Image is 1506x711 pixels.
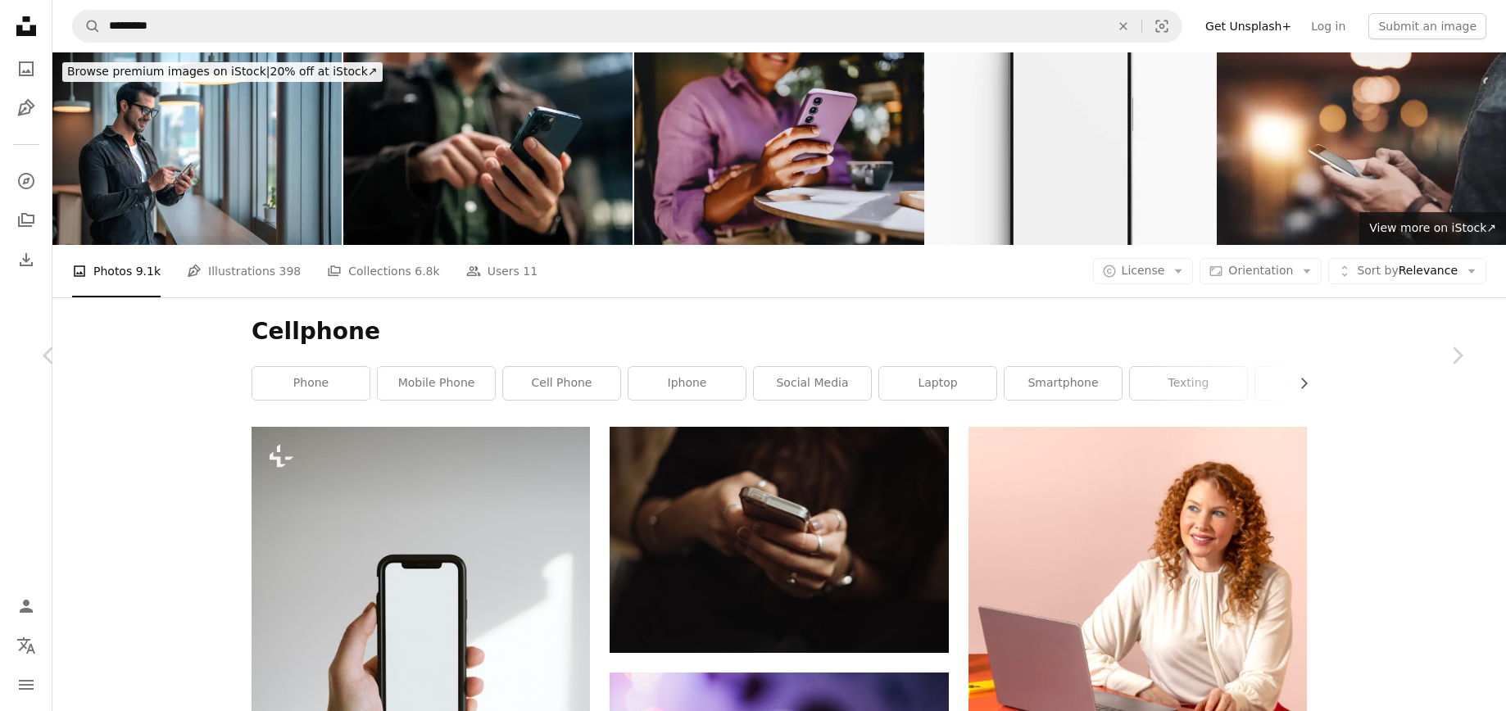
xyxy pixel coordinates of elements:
a: cell phone [503,367,620,400]
img: Close-up hands of unrecognizable man holding and using smartphone standing on city street, browsi... [343,52,633,245]
button: Orientation [1200,258,1322,284]
img: Man, typing hands and phone internet for social media, email notification and connection for sear... [1217,52,1506,245]
button: Clear [1105,11,1141,42]
a: Explore [10,165,43,197]
a: Photos [10,52,43,85]
button: Visual search [1142,11,1182,42]
span: 6.8k [415,262,439,280]
h1: Cellphone [252,317,1307,346]
a: laptop [879,367,996,400]
a: Users 11 [466,245,538,297]
button: Menu [10,668,43,701]
a: Illustrations 398 [187,245,301,297]
button: Submit an image [1368,13,1486,39]
a: phone [252,367,370,400]
a: texting [1130,367,1247,400]
img: A businessman using a smartphone in a modern office. [52,52,342,245]
span: Sort by [1357,264,1398,277]
form: Find visuals sitewide [72,10,1182,43]
a: mobile phone [378,367,495,400]
span: 20% off at iStock ↗ [67,65,378,78]
img: Smartphone template with blank screen on white background [926,52,1215,245]
a: smartphone [1005,367,1122,400]
span: 11 [523,262,538,280]
span: View more on iStock ↗ [1369,221,1496,234]
a: Browse premium images on iStock|20% off at iStock↗ [52,52,392,92]
a: person using smartphone [610,532,948,547]
span: Orientation [1228,264,1293,277]
a: computer [1255,367,1372,400]
a: social media [754,367,871,400]
img: person using smartphone [610,427,948,652]
button: scroll list to the right [1289,367,1307,400]
span: Browse premium images on iStock | [67,65,270,78]
button: License [1093,258,1194,284]
a: iphone [628,367,746,400]
a: Log in / Sign up [10,590,43,623]
button: Language [10,629,43,662]
a: Next [1408,277,1506,434]
a: Get Unsplash+ [1195,13,1301,39]
span: Relevance [1357,263,1458,279]
a: View more on iStock↗ [1359,212,1506,245]
a: Illustrations [10,92,43,125]
a: Collections [10,204,43,237]
a: Collections 6.8k [327,245,439,297]
span: License [1122,264,1165,277]
a: a person holding a cell phone in their hand [252,631,590,645]
span: 398 [279,262,302,280]
img: Woman Relaxing With Smartphone in a Cozy Cafe Setting [634,52,923,245]
button: Sort byRelevance [1328,258,1486,284]
button: Search Unsplash [73,11,101,42]
a: Download History [10,243,43,276]
a: Log in [1301,13,1355,39]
